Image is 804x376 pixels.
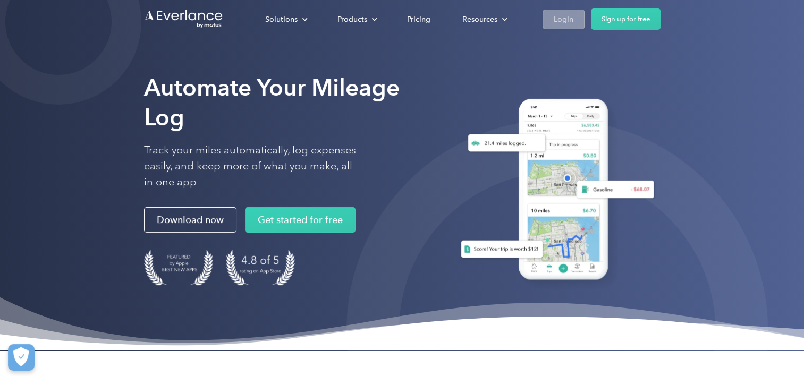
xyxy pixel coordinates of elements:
[226,250,295,285] img: 4.9 out of 5 stars on the app store
[8,344,35,371] button: Cookies Settings
[452,10,516,29] div: Resources
[144,207,236,233] a: Download now
[144,142,357,190] p: Track your miles automatically, log expenses easily, and keep more of what you make, all in one app
[144,250,213,285] img: Badge for Featured by Apple Best New Apps
[327,10,386,29] div: Products
[245,207,356,233] a: Get started for free
[407,13,430,26] div: Pricing
[462,13,497,26] div: Resources
[265,13,298,26] div: Solutions
[396,10,441,29] a: Pricing
[337,13,367,26] div: Products
[255,10,316,29] div: Solutions
[144,9,224,29] a: Go to homepage
[591,8,661,30] a: Sign up for free
[144,73,400,131] strong: Automate Your Mileage Log
[448,91,661,292] img: Everlance, mileage tracker app, expense tracking app
[543,10,585,29] a: Login
[554,13,573,26] div: Login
